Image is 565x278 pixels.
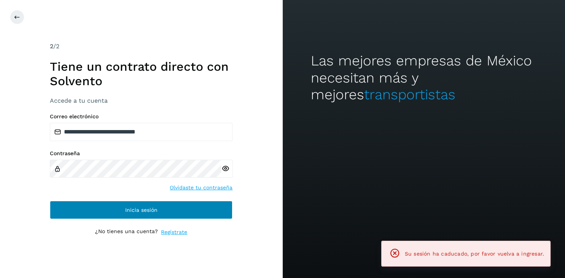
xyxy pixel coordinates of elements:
span: 2 [50,43,53,50]
h2: Las mejores empresas de México necesitan más y mejores [311,52,537,103]
a: Olvidaste tu contraseña [170,184,232,192]
p: ¿No tienes una cuenta? [95,228,158,236]
a: Regístrate [161,228,187,236]
span: Inicia sesión [125,207,158,213]
span: transportistas [364,86,455,103]
span: Su sesión ha caducado, por favor vuelva a ingresar. [405,251,544,257]
h3: Accede a tu cuenta [50,97,232,104]
h1: Tiene un contrato directo con Solvento [50,59,232,89]
div: /2 [50,42,232,51]
label: Contraseña [50,150,232,157]
label: Correo electrónico [50,113,232,120]
button: Inicia sesión [50,201,232,219]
